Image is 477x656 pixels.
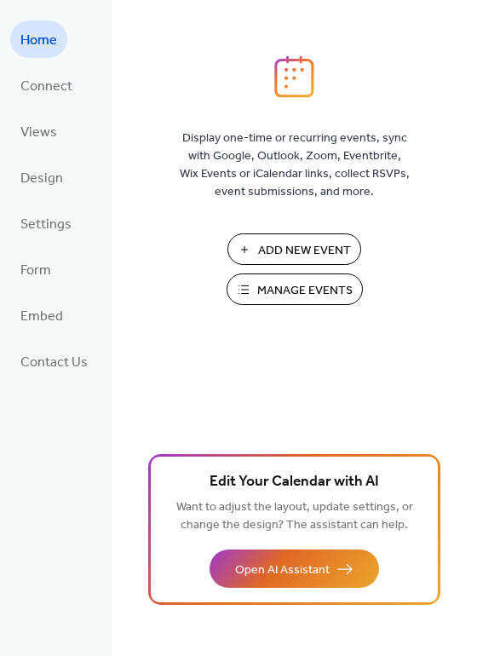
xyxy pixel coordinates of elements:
span: Manage Events [257,282,353,300]
button: Add New Event [227,233,361,265]
a: Views [10,112,67,150]
span: Views [20,119,57,147]
a: Contact Us [10,342,98,380]
span: Display one-time or recurring events, sync with Google, Outlook, Zoom, Eventbrite, Wix Events or ... [180,129,410,201]
a: Settings [10,204,82,242]
span: Home [20,27,57,55]
a: Connect [10,66,83,104]
button: Manage Events [227,273,363,305]
a: Home [10,20,67,58]
span: Add New Event [258,242,351,260]
span: Connect [20,73,72,101]
span: Design [20,165,63,193]
img: logo_icon.svg [274,55,313,98]
span: Embed [20,303,63,331]
a: Form [10,250,61,288]
span: Form [20,257,51,285]
a: Design [10,158,73,196]
span: Want to adjust the layout, update settings, or change the design? The assistant can help. [176,496,413,537]
span: Settings [20,211,72,239]
button: Open AI Assistant [210,550,379,588]
span: Open AI Assistant [235,561,330,579]
span: Edit Your Calendar with AI [210,470,379,494]
a: Embed [10,296,73,334]
span: Contact Us [20,349,88,377]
